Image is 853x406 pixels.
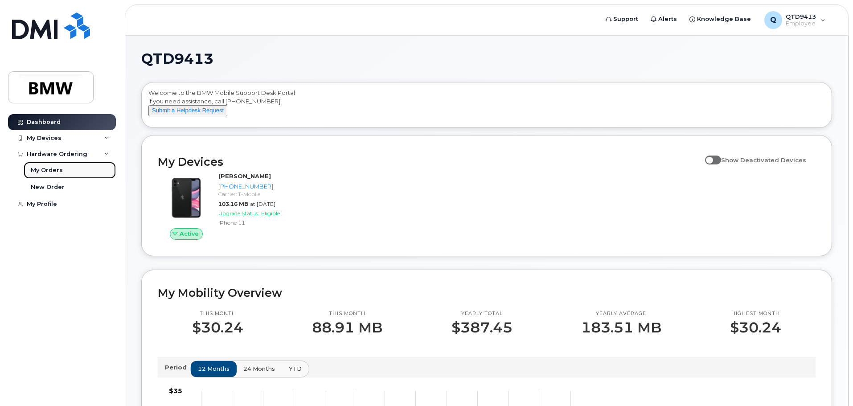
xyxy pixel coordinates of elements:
[312,310,382,317] p: This month
[218,190,311,198] div: Carrier: T-Mobile
[165,363,190,372] p: Period
[158,286,816,299] h2: My Mobility Overview
[169,387,182,395] tspan: $35
[814,367,846,399] iframe: Messenger Launcher
[581,320,661,336] p: 183.51 MB
[721,156,806,164] span: Show Deactivated Devices
[192,320,243,336] p: $30.24
[218,182,311,191] div: [PHONE_NUMBER]
[218,210,259,217] span: Upgrade Status:
[289,365,302,373] span: YTD
[148,107,227,114] a: Submit a Helpdesk Request
[218,219,311,226] div: iPhone 11
[730,320,781,336] p: $30.24
[148,89,825,124] div: Welcome to the BMW Mobile Support Desk Portal If you need assistance, call [PHONE_NUMBER].
[451,320,513,336] p: $387.45
[141,52,213,66] span: QTD9413
[243,365,275,373] span: 24 months
[180,230,199,238] span: Active
[148,105,227,116] button: Submit a Helpdesk Request
[261,210,280,217] span: Eligible
[218,201,248,207] span: 103.16 MB
[581,310,661,317] p: Yearly average
[730,310,781,317] p: Highest month
[705,152,712,159] input: Show Deactivated Devices
[158,172,314,240] a: Active[PERSON_NAME][PHONE_NUMBER]Carrier: T-Mobile103.16 MBat [DATE]Upgrade Status:EligibleiPhone 11
[192,310,243,317] p: This month
[312,320,382,336] p: 88.91 MB
[158,155,701,168] h2: My Devices
[218,172,271,180] strong: [PERSON_NAME]
[165,176,208,219] img: iPhone_11.jpg
[250,201,275,207] span: at [DATE]
[451,310,513,317] p: Yearly total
